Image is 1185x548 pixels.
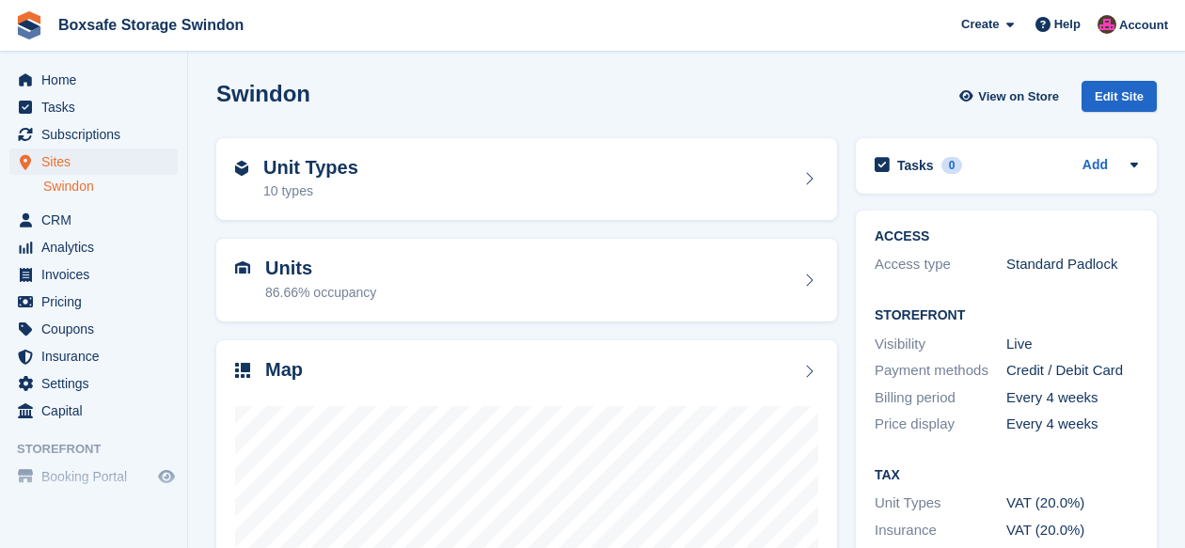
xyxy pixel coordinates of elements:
h2: Tasks [897,157,934,174]
h2: ACCESS [875,229,1138,244]
div: Live [1006,334,1138,355]
a: menu [9,121,178,148]
h2: Tax [875,468,1138,483]
span: Tasks [41,94,154,120]
div: Payment methods [875,360,1006,382]
a: menu [9,398,178,424]
span: Home [41,67,154,93]
img: unit-icn-7be61d7bf1b0ce9d3e12c5938cc71ed9869f7b940bace4675aadf7bd6d80202e.svg [235,261,250,274]
div: Edit Site [1082,81,1157,112]
img: map-icn-33ee37083ee616e46c38cad1a60f524a97daa1e2b2c8c0bc3eb3415660979fc1.svg [235,363,250,378]
span: Create [961,15,999,34]
div: VAT (20.0%) [1006,520,1138,541]
span: Sites [41,149,154,175]
div: Insurance [875,520,1006,541]
div: Access type [875,254,1006,275]
a: Unit Types 10 types [216,138,837,221]
div: 10 types [263,181,358,201]
a: menu [9,289,178,315]
span: Insurance [41,343,154,369]
a: Preview store [155,465,178,488]
span: Invoices [41,261,154,288]
div: Every 4 weeks [1006,414,1138,435]
div: Billing period [875,387,1006,409]
span: Help [1054,15,1081,34]
span: Settings [41,370,154,397]
span: Account [1119,16,1168,35]
a: menu [9,234,178,260]
a: menu [9,370,178,397]
div: Credit / Debit Card [1006,360,1138,382]
div: 86.66% occupancy [265,283,376,303]
div: Price display [875,414,1006,435]
span: Capital [41,398,154,424]
img: unit-type-icn-2b2737a686de81e16bb02015468b77c625bbabd49415b5ef34ead5e3b44a266d.svg [235,161,248,176]
a: Units 86.66% occupancy [216,239,837,321]
a: menu [9,207,178,233]
span: Analytics [41,234,154,260]
a: View on Store [956,81,1066,112]
a: menu [9,463,178,490]
a: menu [9,316,178,342]
span: Pricing [41,289,154,315]
span: Subscriptions [41,121,154,148]
a: menu [9,67,178,93]
div: 0 [941,157,963,174]
span: Storefront [17,440,187,459]
div: Unit Types [875,493,1006,514]
a: menu [9,343,178,369]
div: Standard Padlock [1006,254,1138,275]
span: CRM [41,207,154,233]
img: stora-icon-8386f47178a22dfd0bd8f6a31ec36ba5ce8667c1dd55bd0f319d3a0aa187defe.svg [15,11,43,39]
a: Boxsafe Storage Swindon [51,9,251,40]
a: menu [9,261,178,288]
h2: Swindon [216,81,310,106]
span: View on Store [978,87,1059,106]
h2: Units [265,258,376,279]
a: Edit Site [1082,81,1157,119]
h2: Unit Types [263,157,358,179]
div: VAT (20.0%) [1006,493,1138,514]
img: Philip Matthews [1098,15,1116,34]
div: Visibility [875,334,1006,355]
span: Coupons [41,316,154,342]
div: Every 4 weeks [1006,387,1138,409]
span: Booking Portal [41,463,154,490]
a: menu [9,149,178,175]
a: Swindon [43,178,178,196]
a: Add [1082,155,1108,177]
a: menu [9,94,178,120]
h2: Map [265,359,303,381]
h2: Storefront [875,308,1138,323]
